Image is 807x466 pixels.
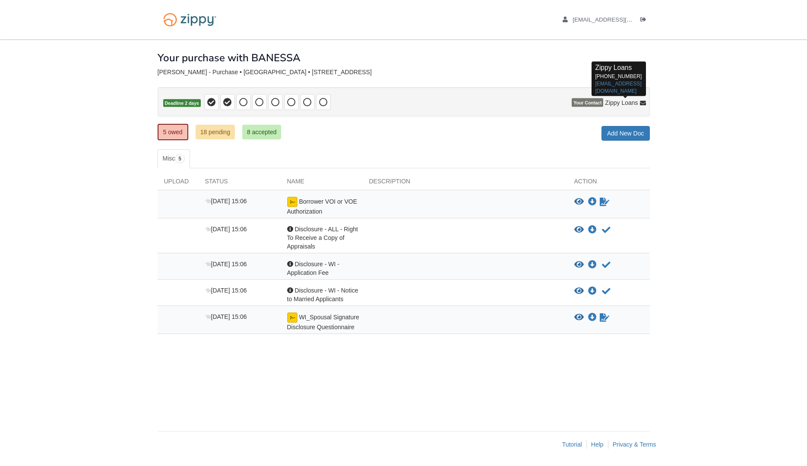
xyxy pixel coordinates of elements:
span: demonssenior16@gmail.com [573,16,671,23]
a: Waiting for your co-borrower to e-sign [599,197,610,207]
div: Upload [158,177,199,190]
h1: Your purchase with BANESSA [158,52,301,63]
button: View Disclosure - WI - Application Fee [574,261,584,269]
a: Download WI_Spousal Signature Disclosure Questionnaire [588,314,597,321]
span: 5 [175,154,185,163]
div: Description [363,177,568,190]
span: Disclosure - WI - Notice to Married Applicants [287,287,358,302]
span: [DATE] 15:06 [205,226,247,233]
a: Download Disclosure - ALL - Right To Receive a Copy of Appraisals [588,227,597,233]
div: Status [199,177,281,190]
span: Your Contact [572,98,603,107]
button: Acknowledge receipt of document [601,225,611,235]
button: View WI_Spousal Signature Disclosure Questionnaire [574,313,584,322]
span: Borrower VOI or VOE Authorization [287,198,357,215]
img: esign [287,312,297,323]
button: Acknowledge receipt of document [601,260,611,270]
span: [DATE] 15:06 [205,198,247,205]
a: Download Borrower VOI or VOE Authorization [588,198,597,205]
a: 5 owed [158,124,188,140]
a: Misc [158,149,190,168]
span: WI_Spousal Signature Disclosure Questionnaire [287,314,359,331]
a: Add New Doc [601,126,650,141]
div: [PERSON_NAME] - Purchase • [GEOGRAPHIC_DATA] • [STREET_ADDRESS] [158,69,650,76]
a: 8 accepted [242,125,282,139]
span: [DATE] 15:06 [205,261,247,268]
a: Waiting for your co-borrower to e-sign [599,312,610,323]
button: View Disclosure - ALL - Right To Receive a Copy of Appraisals [574,226,584,234]
img: Logo [158,9,222,31]
a: [EMAIL_ADDRESS][DOMAIN_NAME] [595,80,641,94]
span: Deadline 2 days [163,99,201,107]
a: Tutorial [562,441,582,448]
div: Name [281,177,363,190]
a: 18 pending [196,125,235,139]
button: Acknowledge receipt of document [601,286,611,296]
a: edit profile [563,16,672,25]
span: [DATE] 15:06 [205,313,247,320]
button: View Disclosure - WI - Notice to Married Applicants [574,287,584,296]
span: Disclosure - ALL - Right To Receive a Copy of Appraisals [287,226,358,250]
span: Zippy Loans [605,98,638,107]
span: Disclosure - WI - Application Fee [287,261,339,276]
a: Download Disclosure - WI - Application Fee [588,261,597,268]
p: [PHONE_NUMBER] [595,63,642,95]
button: View Borrower VOI or VOE Authorization [574,198,584,206]
a: Help [591,441,604,448]
a: Privacy & Terms [613,441,656,448]
a: Download Disclosure - WI - Notice to Married Applicants [588,288,597,295]
span: [DATE] 15:06 [205,287,247,294]
div: Action [568,177,650,190]
span: Zippy Loans [595,64,632,71]
a: Log out [640,16,650,25]
img: esign [287,197,297,207]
